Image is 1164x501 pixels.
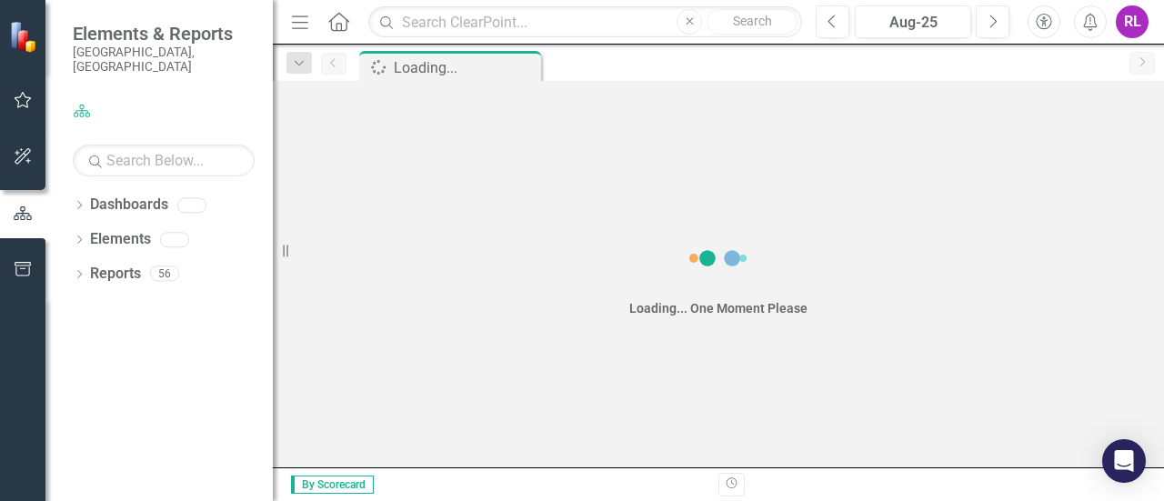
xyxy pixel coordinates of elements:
[861,12,965,34] div: Aug-25
[9,21,41,53] img: ClearPoint Strategy
[291,476,374,494] span: By Scorecard
[150,266,179,282] div: 56
[733,14,772,28] span: Search
[855,5,971,38] button: Aug-25
[1116,5,1149,38] button: RL
[73,45,255,75] small: [GEOGRAPHIC_DATA], [GEOGRAPHIC_DATA]
[90,195,168,215] a: Dashboards
[629,299,808,317] div: Loading... One Moment Please
[73,145,255,176] input: Search Below...
[1102,439,1146,483] div: Open Intercom Messenger
[73,23,255,45] span: Elements & Reports
[707,9,798,35] button: Search
[90,264,141,285] a: Reports
[394,56,537,79] div: Loading...
[368,6,802,38] input: Search ClearPoint...
[90,229,151,250] a: Elements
